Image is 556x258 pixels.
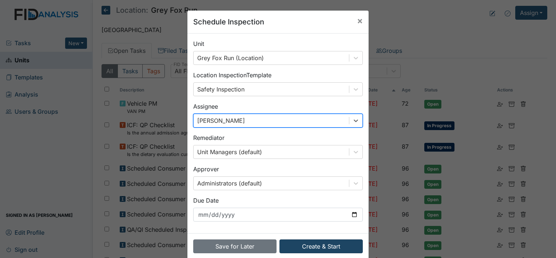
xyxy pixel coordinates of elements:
div: Grey Fox Run (Location) [197,54,264,62]
button: Create & Start [279,239,363,253]
button: Save for Later [193,239,277,253]
div: [PERSON_NAME] [197,116,245,125]
div: Safety Inspection [197,85,245,94]
label: Approver [193,165,219,173]
button: Close [351,11,369,31]
label: Remediator [193,133,225,142]
label: Due Date [193,196,219,205]
label: Location Inspection Template [193,71,271,79]
label: Unit [193,39,204,48]
div: Unit Managers (default) [197,148,262,156]
h5: Schedule Inspection [193,16,264,27]
span: × [357,15,363,26]
label: Assignee [193,102,218,111]
div: Administrators (default) [197,179,262,188]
